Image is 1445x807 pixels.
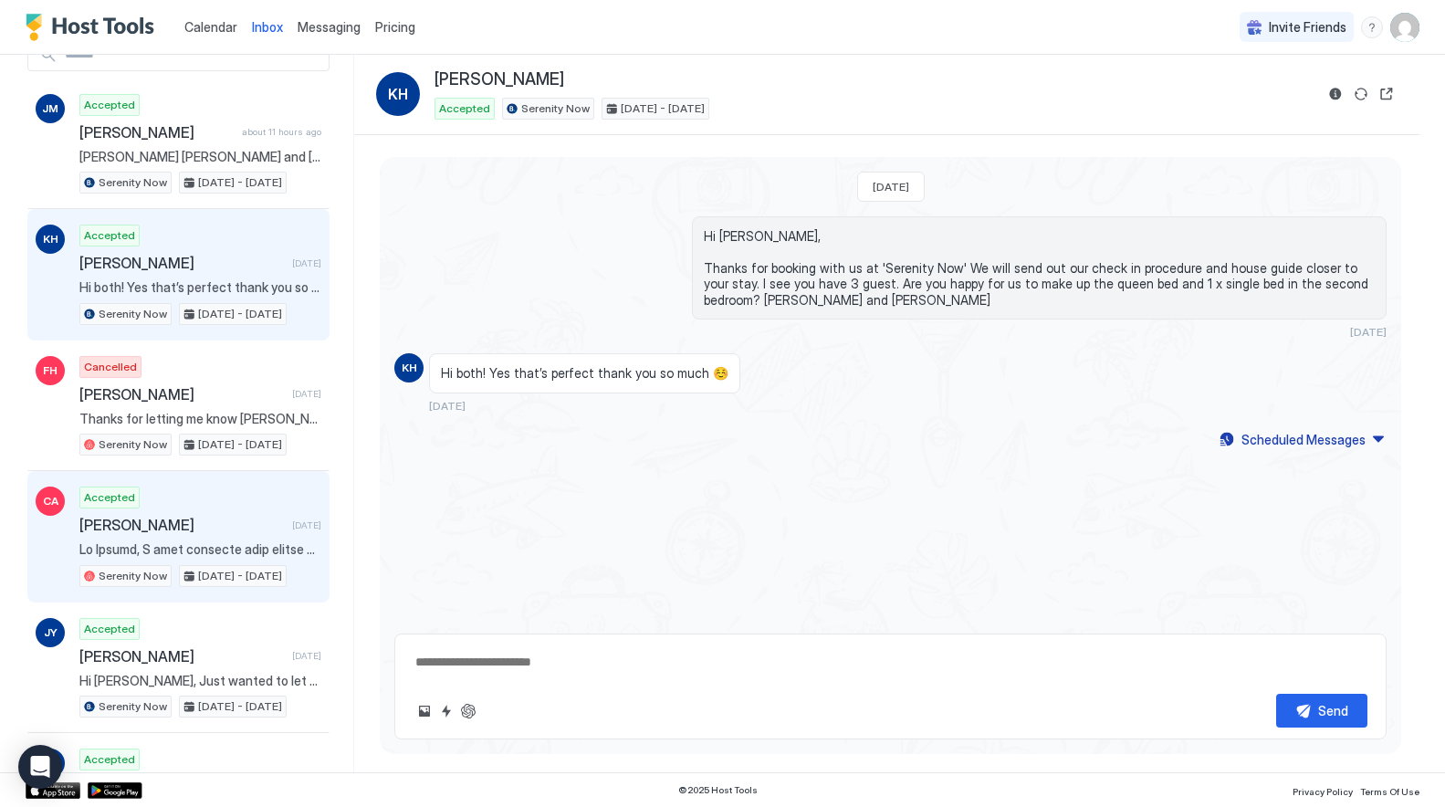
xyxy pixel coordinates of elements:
[198,698,282,715] span: [DATE] - [DATE]
[79,541,321,558] span: Lo Ipsumd, S amet consecte adip elitse do eiusm. Temp inci utla etdo. Mag aliq enim ad minim ven ...
[99,174,167,191] span: Serenity Now
[435,69,564,90] span: [PERSON_NAME]
[429,399,466,413] span: [DATE]
[79,673,321,689] span: Hi [PERSON_NAME], Just wanted to let you know that [PERSON_NAME] and I are in the [GEOGRAPHIC_DAT...
[414,700,435,722] button: Upload image
[1376,83,1398,105] button: Open reservation
[84,97,135,113] span: Accepted
[292,388,321,400] span: [DATE]
[84,227,135,244] span: Accepted
[1276,694,1367,728] button: Send
[198,568,282,584] span: [DATE] - [DATE]
[457,700,479,722] button: ChatGPT Auto Reply
[1293,786,1353,797] span: Privacy Policy
[704,228,1375,309] span: Hi [PERSON_NAME], Thanks for booking with us at 'Serenity Now' We will send out our check in proc...
[79,279,321,296] span: Hi both! Yes that’s perfect thank you so much ☺️
[252,17,283,37] a: Inbox
[1293,781,1353,800] a: Privacy Policy
[184,19,237,35] span: Calendar
[84,489,135,506] span: Accepted
[441,365,728,382] span: Hi both! Yes that’s perfect thank you so much ☺️
[242,126,321,138] span: about 11 hours ago
[1361,16,1383,38] div: menu
[79,254,285,272] span: [PERSON_NAME]
[298,19,361,35] span: Messaging
[1360,781,1419,800] a: Terms Of Use
[99,698,167,715] span: Serenity Now
[1241,430,1366,449] div: Scheduled Messages
[1325,83,1346,105] button: Reservation information
[43,362,58,379] span: FH
[402,360,417,376] span: KH
[198,174,282,191] span: [DATE] - [DATE]
[1217,427,1387,452] button: Scheduled Messages
[26,782,80,799] a: App Store
[99,306,167,322] span: Serenity Now
[79,123,235,141] span: [PERSON_NAME]
[43,493,58,509] span: CA
[79,149,321,165] span: [PERSON_NAME] [PERSON_NAME] and [PERSON_NAME] are looking forward to having you stay at 'Serenity...
[292,519,321,531] span: [DATE]
[388,83,408,105] span: KH
[521,100,590,117] span: Serenity Now
[1360,786,1419,797] span: Terms Of Use
[84,751,135,768] span: Accepted
[873,180,909,194] span: [DATE]
[79,516,285,534] span: [PERSON_NAME]
[184,17,237,37] a: Calendar
[1390,13,1419,42] div: User profile
[79,647,285,666] span: [PERSON_NAME]
[1318,701,1348,720] div: Send
[375,19,415,36] span: Pricing
[198,436,282,453] span: [DATE] - [DATE]
[435,700,457,722] button: Quick reply
[252,19,283,35] span: Inbox
[621,100,705,117] span: [DATE] - [DATE]
[1269,19,1346,36] span: Invite Friends
[26,14,162,41] a: Host Tools Logo
[292,257,321,269] span: [DATE]
[99,436,167,453] span: Serenity Now
[1350,83,1372,105] button: Sync reservation
[79,385,285,403] span: [PERSON_NAME]
[198,306,282,322] span: [DATE] - [DATE]
[99,568,167,584] span: Serenity Now
[84,359,137,375] span: Cancelled
[88,782,142,799] a: Google Play Store
[18,745,62,789] div: Open Intercom Messenger
[678,784,758,796] span: © 2025 Host Tools
[43,231,58,247] span: KH
[42,100,58,117] span: JM
[44,624,58,641] span: JY
[298,17,361,37] a: Messaging
[439,100,490,117] span: Accepted
[84,621,135,637] span: Accepted
[79,411,321,427] span: Thanks for letting me know [PERSON_NAME]. Book in with us again sometime. [PERSON_NAME] and [PERS...
[292,650,321,662] span: [DATE]
[1350,325,1387,339] span: [DATE]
